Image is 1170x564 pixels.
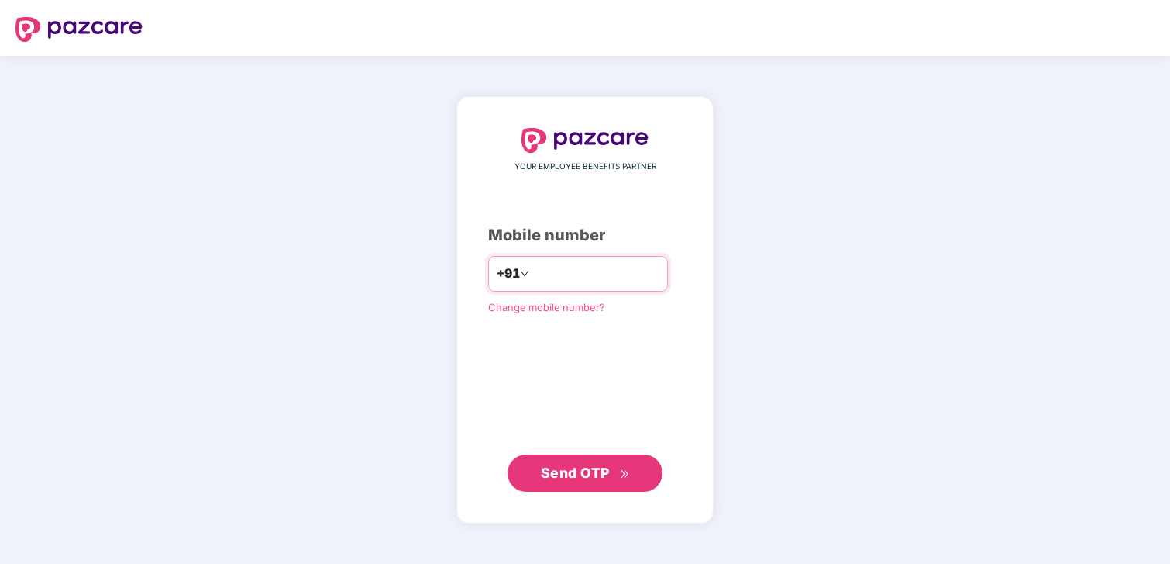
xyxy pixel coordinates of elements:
[521,128,649,153] img: logo
[508,455,662,492] button: Send OTPdouble-right
[520,269,529,279] span: down
[514,161,656,173] span: YOUR EMPLOYEE BENEFITS PARTNER
[541,465,610,481] span: Send OTP
[488,223,682,247] div: Mobile number
[497,264,520,283] span: +91
[488,301,605,313] a: Change mobile number?
[15,17,143,42] img: logo
[620,469,630,479] span: double-right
